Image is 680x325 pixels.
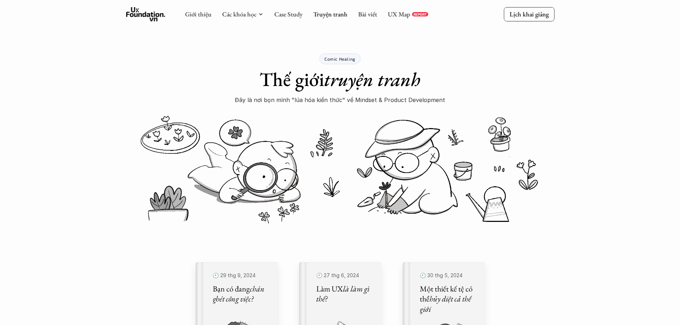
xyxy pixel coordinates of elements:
[313,10,347,18] a: Truyện tranh
[412,12,428,16] a: REPORT
[358,10,377,18] a: Bài viết
[260,68,420,91] h1: Thế giới
[420,294,472,314] em: hủy diệt cả thế giới
[324,67,420,92] em: truyện tranh
[185,10,211,18] a: Giới thiệu
[213,284,266,304] em: chán ghét công việc?
[274,10,302,18] a: Case Study
[420,271,476,280] p: 🕙 30 thg 5, 2024
[413,12,427,16] p: REPORT
[316,284,371,304] em: là làm gì thế?
[213,271,269,280] p: 🕙 29 thg 9, 2024
[324,56,356,61] p: Comic Healing
[504,7,554,21] a: Lịch khai giảng
[388,10,410,18] a: UX Map
[316,271,373,280] p: 🕙 27 thg 6, 2024
[235,95,445,105] p: Đây là nơi bọn mình "lúa hóa kiến thức" về Mindset & Product Development
[316,284,373,304] h5: Làm UX
[213,284,269,304] h5: Bạn có đang
[420,284,476,315] h5: Một thiết kế tệ có thể
[222,10,256,18] a: Các khóa học
[509,10,549,18] p: Lịch khai giảng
